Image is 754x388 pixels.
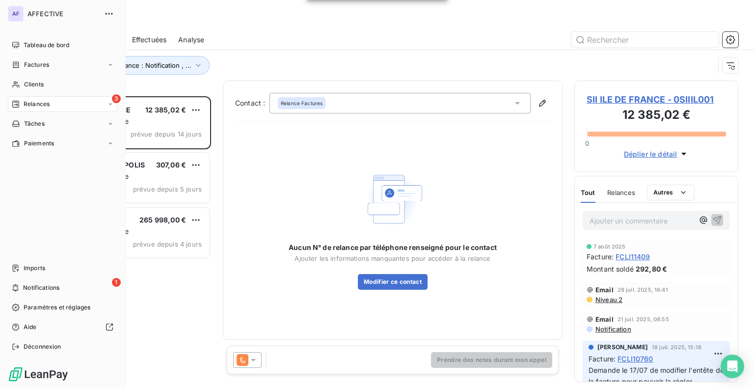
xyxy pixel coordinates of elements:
span: Paiements [24,139,54,148]
a: Aide [8,319,117,335]
img: Logo LeanPay [8,366,69,382]
span: Notification [594,325,631,333]
span: 0 [585,139,589,147]
span: Déconnexion [24,342,61,351]
button: Niveau de relance : Notification , ... [70,56,210,75]
span: 3 [112,94,121,103]
span: SII ILE DE FRANCE - 0SIIIL001 [587,93,726,106]
span: Relances [24,100,50,109]
span: AFFECTIVE [27,10,98,18]
span: 1 [112,278,121,287]
a: Tableau de bord [8,37,117,53]
span: Clients [24,80,44,89]
span: Imports [24,264,45,273]
a: Paramètres et réglages [8,300,117,315]
span: Relance Factures [281,100,323,107]
span: Email [595,315,614,323]
span: Notifications [23,283,59,292]
span: Montant soldé [587,264,634,274]
span: 292,80 € [636,264,667,274]
span: 21 juil. 2025, 08:55 [618,316,669,322]
button: Modifier ce contact [358,274,428,290]
span: FCLI11409 [616,251,650,262]
span: Déplier le détail [624,149,677,159]
span: Aide [24,323,37,332]
a: Clients [8,77,117,92]
span: 28 juil. 2025, 16:41 [618,287,668,293]
div: grid [47,96,211,388]
div: AF [8,6,24,22]
span: Analyse [178,35,204,45]
img: Empty state [361,167,424,231]
input: Rechercher [571,32,719,48]
button: Déplier le détail [621,148,692,160]
button: Autres [647,185,695,200]
a: Factures [8,57,117,73]
span: Niveau 2 [594,296,622,304]
span: 7 août 2025 [593,244,626,249]
span: Demande le 17/07 de modifier l'entête de la facture pour pouvoir la régler. [589,366,726,386]
span: 18 juil. 2025, 15:18 [652,344,701,350]
h3: 12 385,02 € [587,106,726,126]
span: FCLI10760 [618,354,653,364]
div: Open Intercom Messenger [721,355,744,378]
span: Niveau de relance : Notification , ... [84,61,191,69]
a: Tâches [8,116,117,132]
a: Paiements [8,136,117,151]
span: prévue depuis 5 jours [133,185,202,193]
span: Relances [607,189,635,196]
span: [PERSON_NAME] [597,343,648,352]
span: Tableau de bord [24,41,69,50]
button: Prendre des notes durant mon appel [431,352,552,368]
a: 3Relances [8,96,117,112]
span: prévue depuis 14 jours [131,130,202,138]
span: 307,06 € [156,161,186,169]
span: Ajouter les informations manquantes pour accéder à la relance [295,254,490,262]
span: Facture : [587,251,614,262]
span: Paramètres et réglages [24,303,90,312]
span: prévue depuis 4 jours [133,240,202,248]
span: Aucun N° de relance par téléphone renseigné pour le contact [289,243,497,252]
span: Effectuées [132,35,167,45]
span: Factures [24,60,49,69]
span: Tâches [24,119,45,128]
a: Imports [8,260,117,276]
span: Tout [581,189,595,196]
span: Facture : [589,354,616,364]
label: Contact : [235,98,269,108]
span: 12 385,02 € [145,106,186,114]
span: Email [595,286,614,294]
span: 265 998,00 € [139,216,186,224]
